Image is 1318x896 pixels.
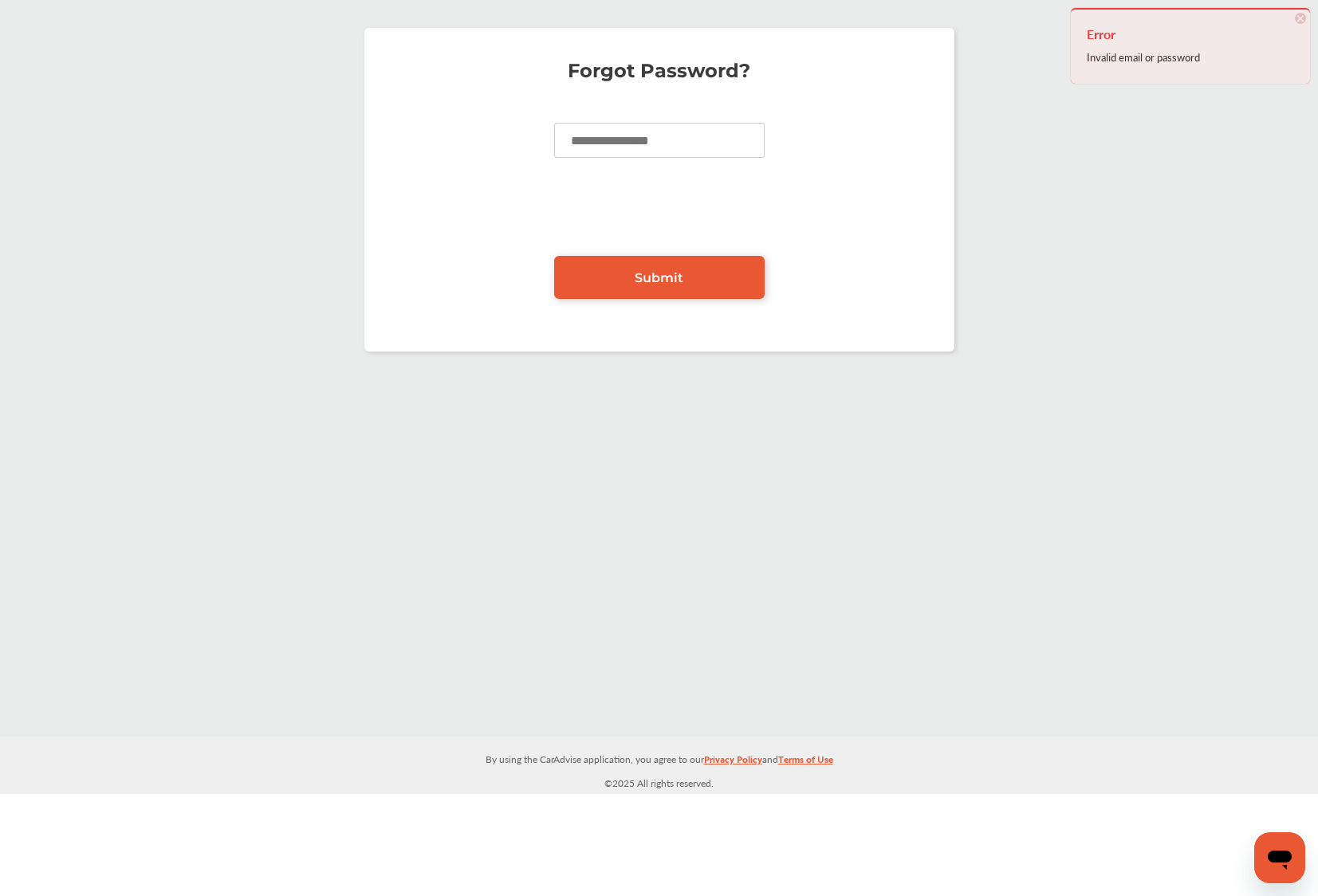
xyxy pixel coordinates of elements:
[538,182,781,244] iframe: reCAPTCHA
[1254,832,1305,883] iframe: Button to launch messaging window
[635,270,683,285] span: Submit
[778,750,833,775] a: Terms of Use
[1087,47,1294,68] div: Invalid email or password
[554,256,765,299] a: Submit
[1087,22,1294,47] h4: Error
[704,750,762,775] a: Privacy Policy
[380,63,938,79] p: Forgot Password?
[1295,13,1306,24] span: ×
